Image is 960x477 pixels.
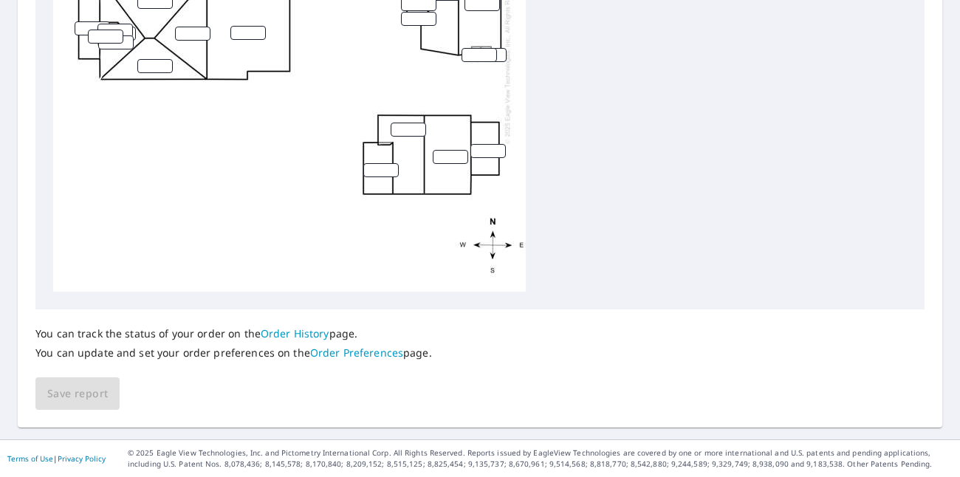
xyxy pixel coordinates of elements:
p: You can track the status of your order on the page. [35,327,432,340]
p: You can update and set your order preferences on the page. [35,346,432,360]
a: Order Preferences [310,346,403,360]
a: Privacy Policy [58,453,106,464]
p: | [7,454,106,463]
p: © 2025 Eagle View Technologies, Inc. and Pictometry International Corp. All Rights Reserved. Repo... [128,447,953,470]
a: Terms of Use [7,453,53,464]
a: Order History [261,326,329,340]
